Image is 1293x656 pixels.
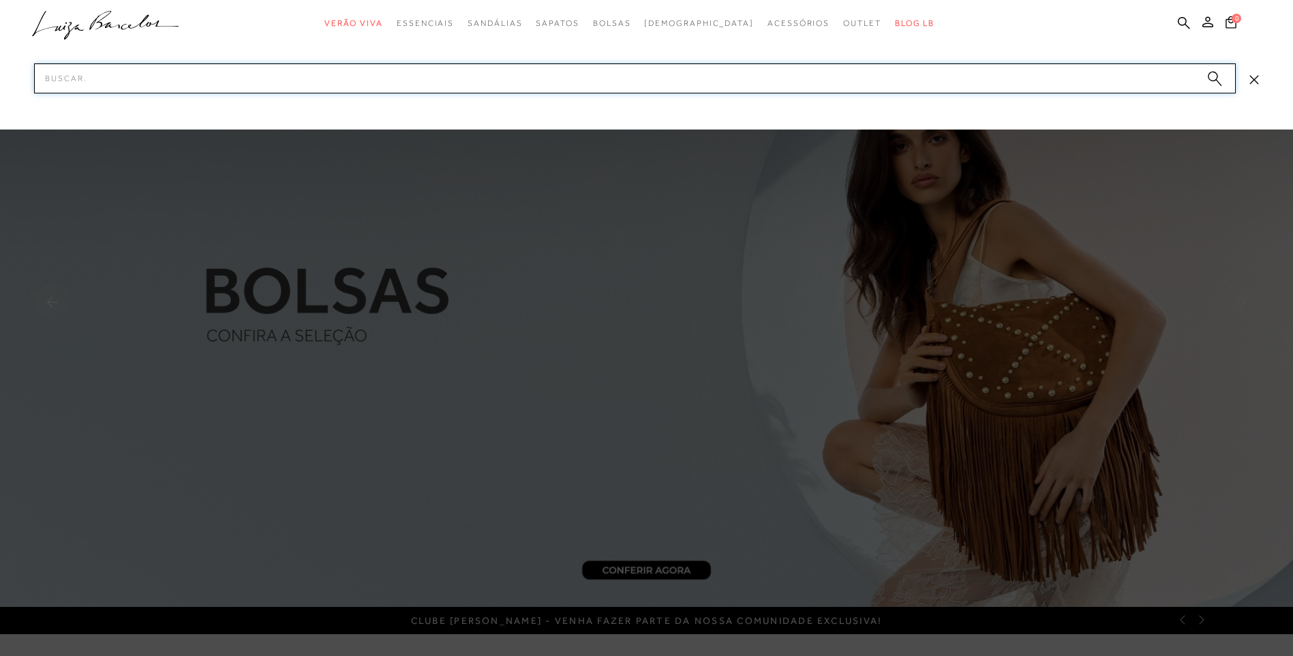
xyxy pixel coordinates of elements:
[397,18,454,28] span: Essenciais
[468,18,522,28] span: Sandálias
[767,18,830,28] span: Acessórios
[843,18,881,28] span: Outlet
[34,63,1236,93] input: Buscar.
[644,11,754,36] a: noSubCategoriesText
[397,11,454,36] a: categoryNavScreenReaderText
[324,18,383,28] span: Verão Viva
[895,11,934,36] a: BLOG LB
[843,11,881,36] a: categoryNavScreenReaderText
[1221,15,1241,33] button: 0
[895,18,934,28] span: BLOG LB
[644,18,754,28] span: [DEMOGRAPHIC_DATA]
[536,11,579,36] a: categoryNavScreenReaderText
[1232,14,1241,23] span: 0
[468,11,522,36] a: categoryNavScreenReaderText
[593,11,631,36] a: categoryNavScreenReaderText
[593,18,631,28] span: Bolsas
[536,18,579,28] span: Sapatos
[324,11,383,36] a: categoryNavScreenReaderText
[767,11,830,36] a: categoryNavScreenReaderText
